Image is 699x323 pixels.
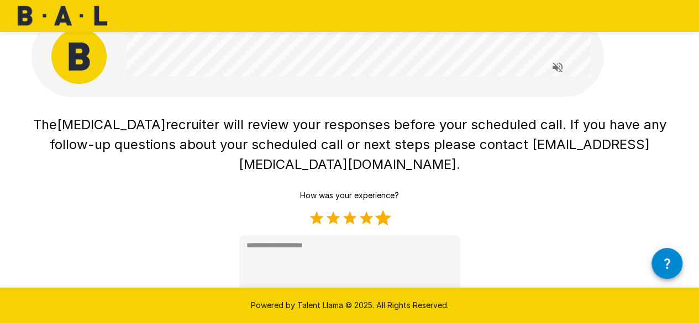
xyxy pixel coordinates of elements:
span: [MEDICAL_DATA] [57,117,166,133]
img: bal_avatar.png [51,29,107,84]
button: Read questions aloud [546,56,569,78]
span: recruiter will review your responses before your scheduled call. If you have any follow-up questi... [50,117,670,172]
p: Powered by Talent Llama © 2025. All Rights Reserved. [13,300,686,311]
p: How was your experience? [300,190,399,201]
span: The [33,117,57,133]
